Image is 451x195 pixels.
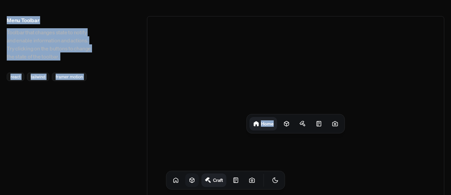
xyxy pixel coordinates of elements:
div: react [7,73,24,81]
a: Craft [202,173,227,187]
p: Toolbar that changes state to notify and enable information and actions. Try clicking on the butt... [7,28,93,61]
button: Toggle Theme [269,173,282,187]
h3: Menu Toolbar [7,16,93,24]
div: tailwind [27,73,49,81]
h1: Craft [213,177,223,183]
div: framer motion [52,73,87,81]
h1: Home [261,120,274,127]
